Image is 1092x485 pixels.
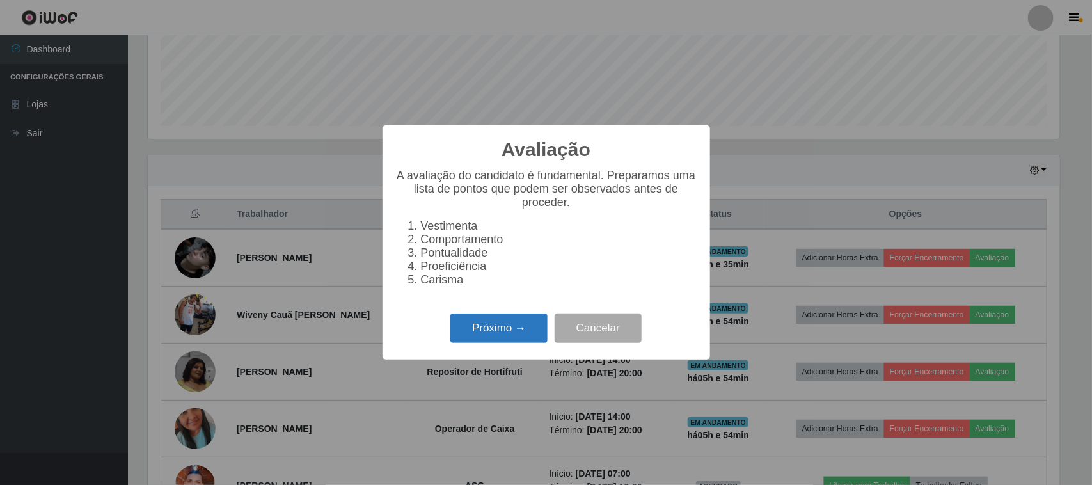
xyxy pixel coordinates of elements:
li: Vestimenta [421,219,697,233]
li: Pontualidade [421,246,697,260]
li: Carisma [421,273,697,287]
button: Próximo → [450,314,548,344]
p: A avaliação do candidato é fundamental. Preparamos uma lista de pontos que podem ser observados a... [395,169,697,209]
li: Comportamento [421,233,697,246]
li: Proeficiência [421,260,697,273]
h2: Avaliação [502,138,590,161]
button: Cancelar [555,314,642,344]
